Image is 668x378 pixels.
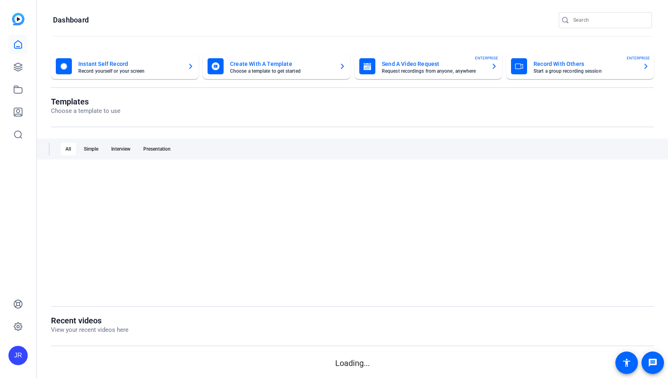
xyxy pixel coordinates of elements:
span: ENTERPRISE [475,55,498,61]
mat-card-title: Instant Self Record [78,59,181,69]
div: Simple [79,143,103,155]
mat-card-title: Record With Others [534,59,636,69]
h1: Dashboard [53,15,89,25]
h1: Templates [51,97,120,106]
p: Loading... [51,357,654,369]
mat-card-title: Send A Video Request [382,59,485,69]
h1: Recent videos [51,316,128,325]
p: Choose a template to use [51,106,120,116]
button: Instant Self RecordRecord yourself or your screen [51,53,199,79]
mat-card-subtitle: Record yourself or your screen [78,69,181,74]
input: Search [573,15,646,25]
div: Presentation [138,143,175,155]
div: JR [8,346,28,365]
button: Send A Video RequestRequest recordings from anyone, anywhereENTERPRISE [354,53,502,79]
div: All [61,143,76,155]
mat-card-title: Create With A Template [230,59,333,69]
button: Record With OthersStart a group recording sessionENTERPRISE [506,53,654,79]
mat-icon: accessibility [622,358,631,368]
mat-card-subtitle: Choose a template to get started [230,69,333,74]
img: blue-gradient.svg [12,13,24,25]
mat-card-subtitle: Request recordings from anyone, anywhere [382,69,485,74]
span: ENTERPRISE [627,55,650,61]
mat-card-subtitle: Start a group recording session [534,69,636,74]
div: Interview [106,143,135,155]
p: View your recent videos here [51,325,128,335]
button: Create With A TemplateChoose a template to get started [203,53,350,79]
mat-icon: message [648,358,658,368]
